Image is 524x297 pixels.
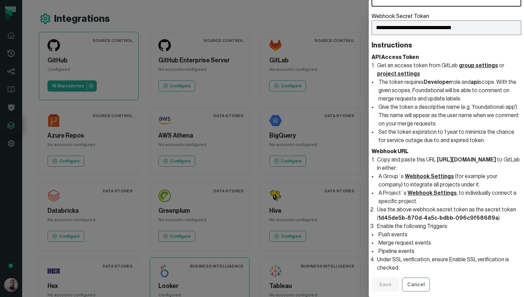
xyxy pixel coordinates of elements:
li: Under SSL verification, ensure Enable SSL verification is checked. [376,255,521,272]
header: Instructions [372,41,521,50]
a: project settings [377,71,420,77]
li: The token requires role and scope. With the given scopes, Foundational will be able to comment on... [377,78,521,103]
a: group settings [459,63,498,68]
text: [URL][DOMAIN_NAME] [437,157,496,163]
header: Webhook URL [372,147,521,156]
header: API Access Token [372,53,521,61]
li: Push events [377,230,521,239]
li: Merge request events [377,239,521,247]
li: A Project`s , to individually connect a specific project. [377,189,521,206]
button: Save [372,278,399,291]
li: Get an access token from GitLab or [376,61,521,145]
a: Webhook Settings [405,174,454,179]
label: Webhook Secret Token [372,12,521,35]
li: A Group`s (for example your company) to integrate all projects under it. [377,172,521,189]
input: Webhook Secret Token [372,20,521,35]
text: 1d45de5b-870d-4a5c-bdbb-096c9f68689a [378,215,498,221]
button: Cancel [402,278,430,291]
li: Set the token expiration to 1 year to minimize the chance for service outage due to and expired t... [377,128,521,145]
li: Pipeline events [377,247,521,255]
li: Give the token a descriptive name (e.g. 'foundational-app'). This name will appear as the user na... [377,103,521,128]
li: Copy and paste this URL to GitLab in either: [376,156,521,206]
li: Use the above webhook secret token as the secret token ( ) [376,206,521,222]
li: Enable the following Triggers: [376,222,521,255]
text: Developer [424,79,451,85]
a: Webhook Settings [408,190,457,196]
text: api [471,79,479,85]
